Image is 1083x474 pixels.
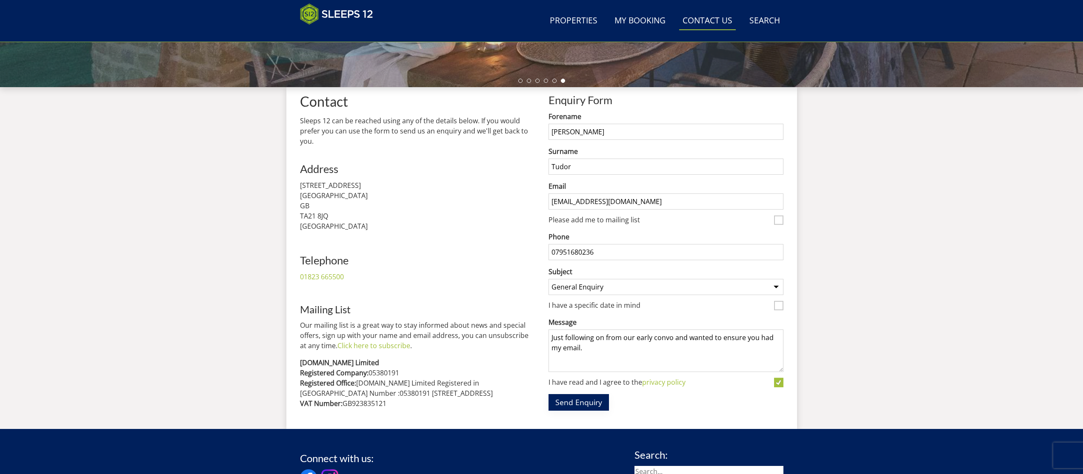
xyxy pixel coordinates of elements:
[549,301,771,311] label: I have a specific date in mind
[300,304,535,315] h3: Mailing List
[300,3,373,25] img: Sleeps 12
[300,453,374,464] h3: Connect with us:
[679,11,736,31] a: Contact Us
[300,320,535,351] p: Our mailing list is a great way to stay informed about news and special offers, sign up with your...
[549,124,783,140] input: Forename
[300,358,535,409] p: 05380191 [DOMAIN_NAME] Limited Registered in [GEOGRAPHIC_DATA] Number :05380191 [STREET_ADDRESS] ...
[337,341,410,350] a: Click here to subscribe
[300,378,356,388] strong: Registered Office:
[300,254,411,266] h2: Telephone
[296,30,385,37] iframe: Customer reviews powered by Trustpilot
[549,193,783,210] input: Email Address
[300,272,344,281] a: 01823 665500
[300,116,535,146] p: Sleeps 12 can be reached using any of the details below. If you would prefer you can use the form...
[300,163,535,175] h2: Address
[549,111,783,122] label: Forename
[549,159,783,175] input: Surname
[549,317,783,327] label: Message
[549,394,609,411] button: Send Enquiry
[549,216,771,225] label: Please add me to mailing list
[300,94,535,109] h1: Contact
[611,11,669,31] a: My Booking
[634,449,783,460] h3: Search:
[549,181,783,191] label: Email
[300,368,369,377] strong: Registered Company:
[642,377,686,387] a: privacy policy
[549,267,783,277] label: Subject
[746,11,783,31] a: Search
[300,399,343,408] strong: VAT Number:
[549,232,783,242] label: Phone
[300,358,379,367] strong: [DOMAIN_NAME] Limited
[546,11,601,31] a: Properties
[300,180,535,231] p: [STREET_ADDRESS] [GEOGRAPHIC_DATA] GB TA21 8JQ [GEOGRAPHIC_DATA]
[549,244,783,260] input: Phone Number
[549,94,783,106] h2: Enquiry Form
[549,378,771,388] label: I have read and I agree to the
[549,146,783,156] label: Surname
